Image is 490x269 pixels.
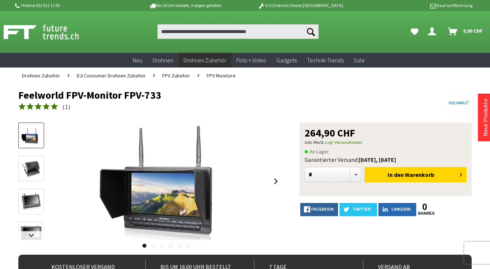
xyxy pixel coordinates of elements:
span: In den [388,171,404,178]
span: facebook [311,207,334,211]
span: LinkedIn [392,207,411,211]
a: twitter [340,203,377,216]
span: Neu [133,57,142,64]
span: 264,90 CHF [305,128,355,138]
span: An Lager [305,147,329,156]
span: Technik-Trends [307,57,344,64]
a: LinkedIn [378,203,416,216]
span: Drohnen Zubehör [184,57,226,64]
span: Foto + Video [236,57,266,64]
a: facebook [300,203,338,216]
a: Drohnen Zubehör [178,53,231,68]
div: Garantierter Versand: [305,156,467,163]
span: Sale [354,57,365,64]
span: FPV Zubehör [162,72,190,79]
a: Sale [349,53,370,68]
p: Hotline 032 511 11 03 [14,1,128,10]
span: Warenkorb [405,171,434,178]
span: Gadgets [276,57,297,64]
a: Foto + Video [231,53,271,68]
span: Drohnen Zubehör [22,72,60,79]
a: Neu [128,53,148,68]
span: FPV Monitore [207,72,236,79]
img: Shop Futuretrends - zur Startseite wechseln [4,23,95,41]
span: twitter [353,207,371,211]
span: DJI Consumer Drohnen Zubehör [77,72,146,79]
p: Kauf auf Rechnung [358,1,472,10]
input: Produkt, Marke, Kategorie, EAN, Artikelnummer… [157,24,319,39]
a: Drohnen Zubehör [18,68,64,84]
a: FPV Monitore [203,68,239,84]
a: Meine Favoriten [407,24,422,39]
p: inkl. MwSt. [305,138,467,147]
a: FPV Zubehör [159,68,194,84]
span: 0,00 CHF [463,25,483,37]
a: Neue Produkte [482,99,489,136]
a: Technik-Trends [302,53,349,68]
img: Feelworld [446,90,472,115]
button: Suchen [303,24,319,39]
a: (1) [18,102,70,112]
button: In den Warenkorb [364,167,467,182]
a: DJI Consumer Drohnen Zubehör [73,68,149,84]
a: shares [418,211,432,216]
img: Vorschau: Feelworld FPV-Monitor FPV-733 [21,127,42,144]
a: 0 [418,203,432,211]
h1: Feelworld FPV-Monitor FPV-733 [18,90,381,101]
a: Warenkorb [445,24,486,39]
span: ( ) [62,103,70,110]
a: Hi, Didier - Dein Konto [425,24,442,39]
span: Drohnen [153,57,173,64]
p: DJI Drohnen Dealer [GEOGRAPHIC_DATA] [243,1,357,10]
img: Feelworld FPV-Monitor FPV-733 [93,123,240,240]
p: Bis 16 Uhr bestellt, morgen geliefert. [128,1,243,10]
b: [DATE], [DATE] [359,156,396,163]
a: Drohnen [148,53,178,68]
span: 1 [65,103,68,110]
a: zzgl. Versandkosten [325,139,362,145]
a: Gadgets [271,53,302,68]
